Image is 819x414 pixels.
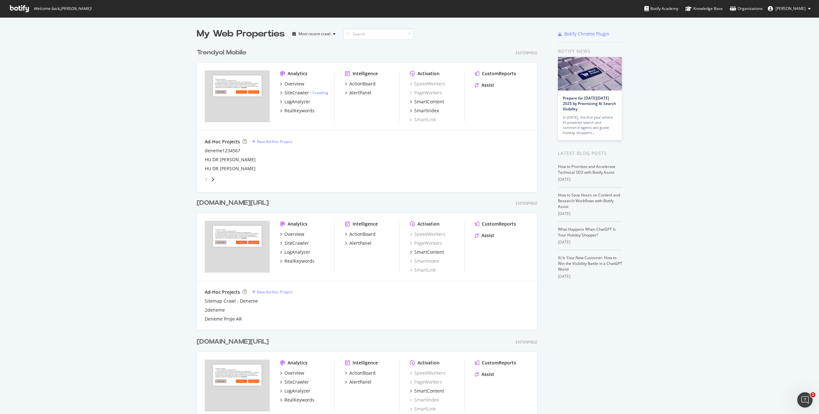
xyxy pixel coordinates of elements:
div: Analytics [288,221,307,227]
div: 2deneme [205,307,225,313]
div: Overview [284,81,304,87]
a: How to Save Hours on Content and Research Workflows with Botify Assist [558,192,620,209]
a: AlertPanel [345,379,371,385]
div: Enterprise [516,201,537,206]
a: Trendyol Mobile [197,48,249,57]
div: Intelligence [353,70,378,77]
div: Enterprise [516,339,537,345]
div: SiteCrawler [284,240,309,246]
div: [DOMAIN_NAME][URL] [197,198,269,208]
a: SmartLink [410,116,436,123]
div: RealKeywords [284,397,314,403]
div: Enterprise [516,50,537,56]
div: angle-left [202,174,211,185]
div: SmartIndex [410,258,439,264]
a: SmartLink [410,267,436,273]
img: trendyol.com/ro [205,360,270,411]
div: CustomReports [482,360,516,366]
a: SiteCrawler [280,379,309,385]
a: Assist [475,371,494,378]
a: SpeedWorkers [410,81,445,87]
a: AI Is Your New Customer: How to Win the Visibility Battle in a ChatGPT World [558,255,622,272]
a: SmartContent [410,249,444,255]
button: [PERSON_NAME] [763,4,816,14]
div: [DATE] [558,274,622,279]
div: Latest Blog Posts [558,150,622,157]
a: SpeedWorkers [410,370,445,376]
a: Assist [475,232,494,239]
a: Botify Chrome Plugin [558,31,609,37]
a: Prepare for [DATE][DATE] 2025 by Prioritizing AI Search Visibility [563,95,616,112]
div: SmartIndex [414,107,439,114]
div: RealKeywords [284,107,314,114]
a: ActionBoard [345,370,376,376]
div: AlertPanel [349,90,371,96]
a: What Happens When ChatGPT Is Your Holiday Shopper? [558,227,616,238]
div: Analytics [288,70,307,77]
span: Welcome back, [PERSON_NAME] ! [34,6,91,11]
a: RealKeywords [280,397,314,403]
div: Overview [284,231,304,237]
img: trendyol.com/ar [205,221,270,273]
a: Overview [280,370,304,376]
img: trendyol.com [205,70,270,122]
div: Activation [417,221,440,227]
a: SpeedWorkers [410,231,445,237]
div: Botify news [558,48,622,55]
div: Botify Chrome Plugin [564,31,609,37]
a: PageWorkers [410,90,442,96]
div: Activation [417,70,440,77]
a: LogAnalyzer [280,99,310,105]
div: Intelligence [353,360,378,366]
a: Deneme Proje AR [205,316,242,322]
a: CustomReports [475,221,516,227]
span: Murat Akbulut [775,6,806,11]
div: SmartIndex [410,397,439,403]
iframe: Intercom live chat [797,392,813,408]
a: LogAnalyzer [280,388,310,394]
div: Analytics [288,360,307,366]
a: PageWorkers [410,379,442,385]
a: AlertPanel [345,90,371,96]
a: RealKeywords [280,107,314,114]
a: ActionBoard [345,81,376,87]
a: SiteCrawler [280,240,309,246]
div: SmartContent [414,99,444,105]
div: LogAnalyzer [284,99,310,105]
a: HU DR [PERSON_NAME] [205,165,256,172]
div: My Web Properties [197,28,285,40]
a: RealKeywords [280,258,314,264]
div: [DOMAIN_NAME][URL] [197,337,269,346]
a: LogAnalyzer [280,249,310,255]
div: New Ad-Hoc Project [257,139,292,144]
div: ActionBoard [349,370,376,376]
div: AlertPanel [349,240,371,246]
a: SmartLink [410,406,436,412]
a: PageWorkers [410,240,442,246]
div: CustomReports [482,221,516,227]
a: SmartContent [410,388,444,394]
div: RealKeywords [284,258,314,264]
div: LogAnalyzer [284,249,310,255]
div: angle-right [211,176,215,183]
a: New Ad-Hoc Project [252,139,292,144]
div: Botify Academy [644,5,678,12]
a: Sitemap Crawl - Deneme [205,298,258,304]
div: [DATE] [558,177,622,182]
div: SiteCrawler [284,90,309,96]
a: HU DR [PERSON_NAME] [205,156,256,163]
div: ActionBoard [349,231,376,237]
div: deneme1234567 [205,147,240,154]
a: Assist [475,82,494,88]
div: Ad-Hoc Projects [205,289,240,295]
